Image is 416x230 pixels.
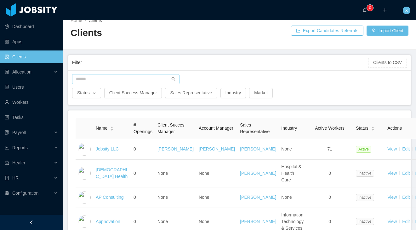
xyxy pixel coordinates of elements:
[306,187,353,208] td: 0
[165,88,217,98] button: Sales Representative
[281,126,297,131] span: Industry
[96,195,123,200] a: AP Consulting
[78,143,91,156] img: dc41d540-fa30-11e7-b498-73b80f01daf1_657caab8ac997-400w.png
[249,88,273,98] button: Market
[5,176,9,180] i: icon: book
[199,219,209,224] span: None
[220,88,246,98] button: Industry
[157,122,185,134] span: Client Succes Manager
[5,20,58,33] a: icon: pie-chartDashboard
[110,126,114,128] i: icon: caret-up
[78,215,91,228] img: 6a96eda0-fa44-11e7-9f69-c143066b1c39_5a5d5161a4f93-400w.png
[12,160,25,165] span: Health
[356,125,368,132] span: Status
[78,191,91,204] img: 6a95fc60-fa44-11e7-a61b-55864beb7c96_5a5d513336692-400w.png
[5,70,9,74] i: icon: solution
[12,69,31,74] span: Allocation
[157,219,168,224] span: None
[387,146,397,151] a: View
[5,81,58,93] a: icon: robotUsers
[12,145,28,150] span: Reports
[199,126,233,131] span: Account Manager
[387,195,397,200] a: View
[134,122,152,134] span: # Openings
[157,146,194,151] a: [PERSON_NAME]
[5,111,58,124] a: icon: profileTasks
[405,7,408,14] span: X
[368,58,407,68] button: Clients to CSV
[157,195,168,200] span: None
[5,96,58,109] a: icon: userWorkers
[78,167,91,180] img: 6a8e90c0-fa44-11e7-aaa7-9da49113f530_5a5d50e77f870-400w.png
[199,171,209,176] span: None
[356,146,371,153] span: Active
[110,126,114,130] div: Sort
[171,77,176,81] i: icon: search
[5,161,9,165] i: icon: medicine-box
[356,170,374,177] span: Inactive
[291,26,363,36] button: icon: exportExport Candidates Referrals
[281,146,292,151] span: None
[96,219,120,224] a: Appnovation
[71,27,240,39] h2: Clients
[104,88,162,98] button: Client Success Manager
[383,8,387,12] i: icon: plus
[387,219,397,224] a: View
[387,171,397,176] a: View
[85,18,86,23] span: /
[199,195,209,200] span: None
[5,35,58,48] a: icon: appstoreApps
[88,18,102,23] span: Clients
[72,88,101,98] button: Statusicon: down
[5,145,9,150] i: icon: line-chart
[402,146,410,151] a: Edit
[281,164,301,182] span: Hospital & Health Care
[356,194,374,201] span: Inactive
[96,146,119,151] a: Jobsity LLC
[281,195,292,200] span: None
[96,125,107,132] span: Name
[362,8,367,12] i: icon: bell
[306,160,353,187] td: 0
[5,191,9,195] i: icon: setting
[12,130,26,135] span: Payroll
[315,126,345,131] span: Active Workers
[240,122,270,134] span: Sales Representative
[367,26,408,36] button: icon: usergroup-addImport Client
[367,5,373,11] sup: 0
[371,126,375,130] div: Sort
[371,126,374,128] i: icon: caret-up
[131,139,155,160] td: 0
[240,171,276,176] a: [PERSON_NAME]
[240,195,276,200] a: [PERSON_NAME]
[5,130,9,135] i: icon: file-protect
[387,126,402,131] span: Actions
[71,18,82,23] a: Home
[12,175,19,180] span: HR
[240,146,276,151] a: [PERSON_NAME]
[110,128,114,130] i: icon: caret-down
[199,146,235,151] a: [PERSON_NAME]
[402,219,410,224] a: Edit
[306,139,353,160] td: 71
[131,187,155,208] td: 0
[12,191,38,196] span: Configuration
[96,167,128,179] a: [DEMOGRAPHIC_DATA] Health
[72,57,368,68] div: Filter
[5,50,58,63] a: icon: auditClients
[402,171,410,176] a: Edit
[356,218,374,225] span: Inactive
[240,219,276,224] a: [PERSON_NAME]
[157,171,168,176] span: None
[402,195,410,200] a: Edit
[131,160,155,187] td: 0
[371,128,374,130] i: icon: caret-down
